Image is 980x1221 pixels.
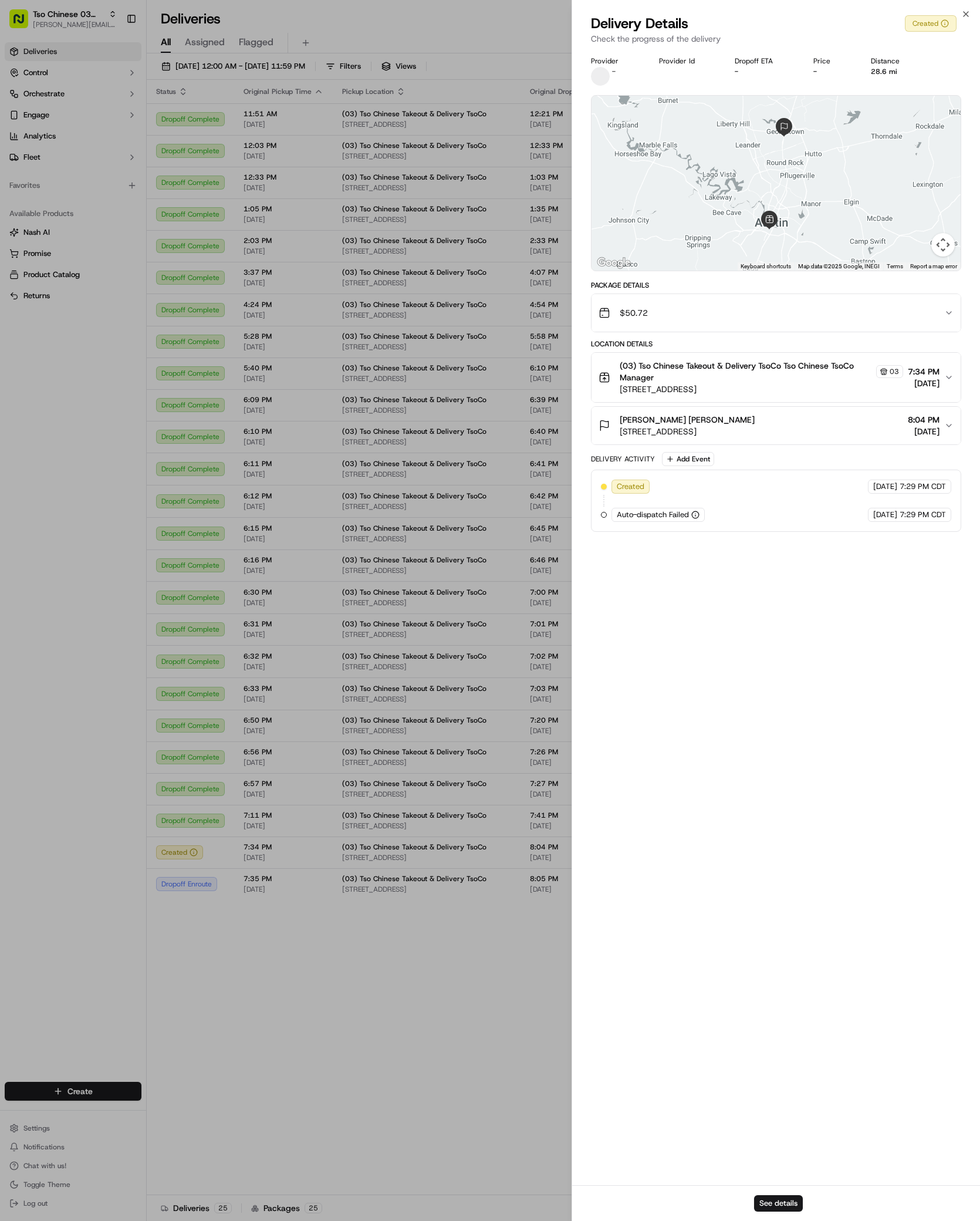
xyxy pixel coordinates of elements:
[873,481,897,492] span: [DATE]
[873,510,897,520] span: [DATE]
[12,203,31,221] img: Antonia (Store Manager)
[659,56,717,66] div: Provider Id
[12,264,21,273] div: 📗
[36,214,154,223] span: [PERSON_NAME] (Store Manager)
[905,15,957,32] button: Created
[12,112,33,133] img: 1736555255976-a54dd68f-1ca7-489b-9aae-adbdc363a1c4
[591,454,655,464] div: Delivery Activity
[741,262,791,271] button: Keyboard shortcuts
[592,294,961,332] button: $50.72
[890,367,899,376] span: 03
[117,291,142,300] span: Pylon
[620,414,755,426] span: [PERSON_NAME] [PERSON_NAME]
[871,56,921,66] div: Distance
[94,258,193,279] a: 💻API Documentation
[813,56,852,66] div: Price
[591,33,961,45] p: Check the progress of the delivery
[620,383,903,395] span: [STREET_ADDRESS]
[200,116,214,130] button: Start new chat
[908,426,940,437] span: [DATE]
[53,124,161,133] div: We're available if you need us!
[617,481,644,492] span: Created
[910,263,957,269] a: Report a map error
[99,264,109,273] div: 💻
[182,150,214,164] button: See all
[620,307,648,319] span: $50.72
[908,366,940,377] span: 7:34 PM
[25,112,46,133] img: 8571987876998_91fb9ceb93ad5c398215_72.jpg
[23,262,90,274] span: Knowledge Base
[591,56,640,66] div: Provider
[12,12,35,35] img: Nash
[31,76,211,88] input: Got a question? Start typing here...
[12,47,214,66] p: Welcome 👋
[7,258,94,279] a: 📗Knowledge Base
[111,262,188,274] span: API Documentation
[53,112,192,124] div: Start new chat
[908,377,940,389] span: [DATE]
[594,255,633,271] img: Google
[104,182,128,191] span: [DATE]
[900,481,946,492] span: 7:29 PM CDT
[612,67,616,76] span: -
[900,510,946,520] span: 7:29 PM CDT
[591,281,961,290] div: Package Details
[617,510,689,520] span: Auto-dispatch Failed
[591,339,961,349] div: Location Details
[754,1195,803,1212] button: See details
[813,67,852,76] div: -
[931,233,955,257] button: Map camera controls
[908,414,940,426] span: 8:04 PM
[620,360,874,383] span: (03) Tso Chinese Takeout & Delivery TsoCo Tso Chinese TsoCo Manager
[591,14,688,33] span: Delivery Details
[592,353,961,402] button: (03) Tso Chinese Takeout & Delivery TsoCo Tso Chinese TsoCo Manager03[STREET_ADDRESS]7:34 PM[DATE]
[157,214,161,223] span: •
[592,407,961,444] button: [PERSON_NAME] [PERSON_NAME][STREET_ADDRESS]8:04 PM[DATE]
[735,56,795,66] div: Dropoff ETA
[36,182,95,191] span: [PERSON_NAME]
[163,214,187,223] span: [DATE]
[97,182,102,191] span: •
[887,263,903,269] a: Terms (opens in new tab)
[735,67,795,76] div: -
[620,426,755,437] span: [STREET_ADDRESS]
[83,291,142,300] a: Powered byPylon
[23,183,33,192] img: 1736555255976-a54dd68f-1ca7-489b-9aae-adbdc363a1c4
[594,255,633,271] a: Open this area in Google Maps (opens a new window)
[12,153,79,162] div: Past conversations
[662,452,714,466] button: Add Event
[12,171,31,190] img: Charles Folsom
[871,67,921,76] div: 28.6 mi
[798,263,880,269] span: Map data ©2025 Google, INEGI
